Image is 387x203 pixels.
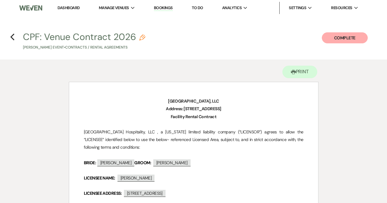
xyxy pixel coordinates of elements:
[154,5,173,11] a: Bookings
[282,66,318,78] button: Print
[117,175,155,182] span: [PERSON_NAME]
[166,106,221,111] strong: Address: [STREET_ADDRESS]
[331,5,352,11] span: Resources
[84,160,96,165] strong: BRIDE:
[23,45,145,50] p: [PERSON_NAME] Event • Contracts / Rental Agreements
[134,160,151,165] strong: GROOM:
[289,5,306,11] span: Settings
[97,159,135,166] span: [PERSON_NAME]
[153,159,191,166] span: [PERSON_NAME]
[124,190,166,197] span: [STREET_ADDRESS]
[84,128,303,151] p: [GEOGRAPHIC_DATA] Hospitality, LLC , a [US_STATE] limited liability company (“LICENSOR”) agrees t...
[99,5,129,11] span: Manage Venues
[322,32,368,43] button: Complete
[19,2,42,14] img: Weven Logo
[58,5,80,10] a: Dashboard
[171,114,217,119] strong: Facility Rental Contract
[84,175,115,181] strong: LICENSEE NAME:
[192,5,203,10] a: To Do
[84,190,122,196] strong: LICENSEE ADDRESS:
[168,98,219,104] strong: [GEOGRAPHIC_DATA], LLC
[222,5,242,11] span: Analytics
[23,32,145,50] button: CPF: Venue Contract 2026[PERSON_NAME] Event•Contracts / Rental Agreements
